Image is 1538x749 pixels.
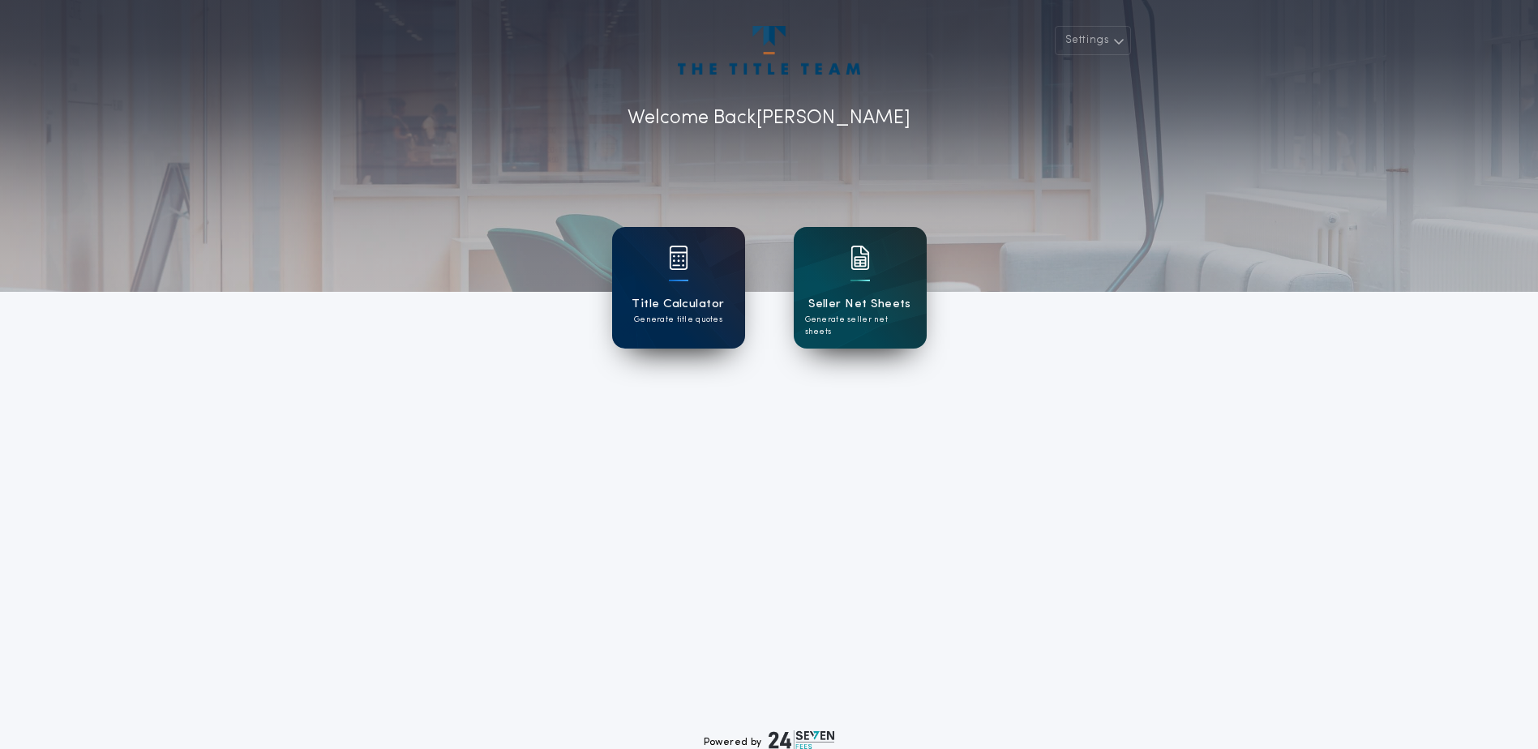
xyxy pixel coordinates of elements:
h1: Title Calculator [632,295,724,314]
h1: Seller Net Sheets [808,295,911,314]
button: Settings [1055,26,1131,55]
img: card icon [669,246,688,270]
img: account-logo [678,26,859,75]
p: Generate title quotes [634,314,722,326]
a: card iconTitle CalculatorGenerate title quotes [612,227,745,349]
p: Welcome Back [PERSON_NAME] [628,104,910,133]
a: card iconSeller Net SheetsGenerate seller net sheets [794,227,927,349]
img: card icon [850,246,870,270]
p: Generate seller net sheets [805,314,915,338]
